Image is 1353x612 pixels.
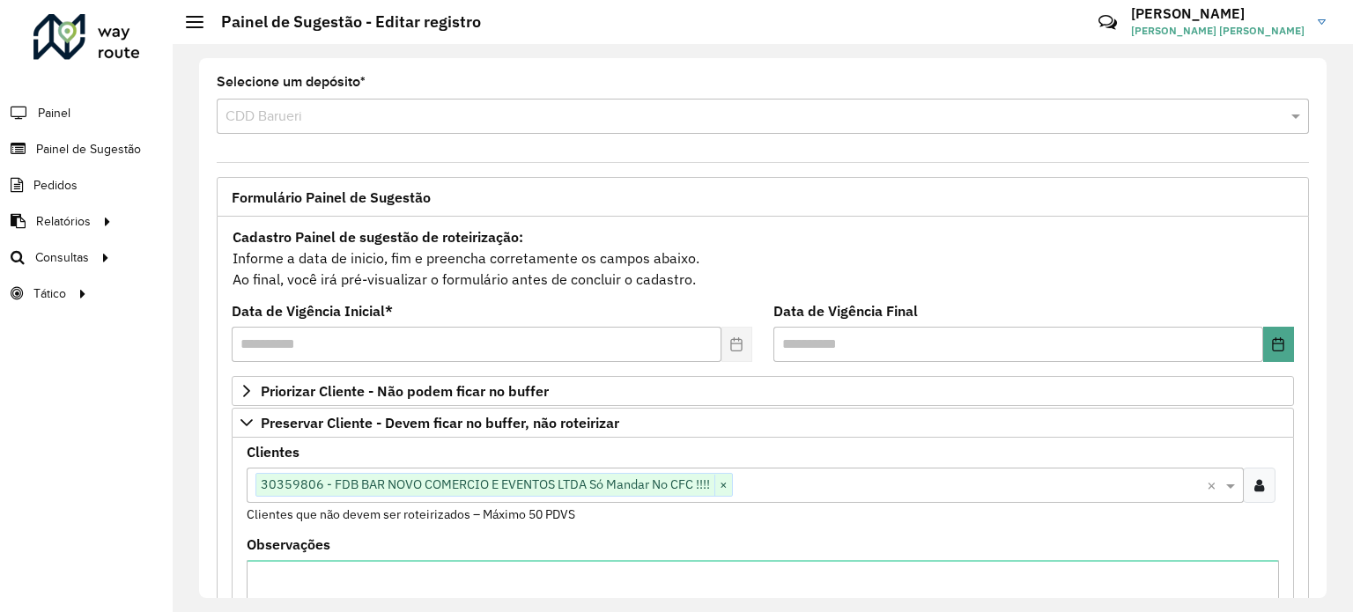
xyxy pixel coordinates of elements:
[247,441,299,462] label: Clientes
[1207,475,1222,496] span: Clear all
[256,474,714,495] span: 30359806 - FDB BAR NOVO COMERCIO E EVENTOS LTDA Só Mandar No CFC !!!!
[36,140,141,159] span: Painel de Sugestão
[247,534,330,555] label: Observações
[217,71,366,92] label: Selecione um depósito
[38,104,70,122] span: Painel
[33,284,66,303] span: Tático
[35,248,89,267] span: Consultas
[232,225,1294,291] div: Informe a data de inicio, fim e preencha corretamente os campos abaixo. Ao final, você irá pré-vi...
[232,190,431,204] span: Formulário Painel de Sugestão
[247,506,575,522] small: Clientes que não devem ser roteirizados – Máximo 50 PDVS
[1131,23,1305,39] span: [PERSON_NAME] [PERSON_NAME]
[261,384,549,398] span: Priorizar Cliente - Não podem ficar no buffer
[261,416,619,430] span: Preservar Cliente - Devem ficar no buffer, não roteirizar
[714,475,732,496] span: ×
[1131,5,1305,22] h3: [PERSON_NAME]
[773,300,918,321] label: Data de Vigência Final
[36,212,91,231] span: Relatórios
[1089,4,1127,41] a: Contato Rápido
[203,12,481,32] h2: Painel de Sugestão - Editar registro
[232,376,1294,406] a: Priorizar Cliente - Não podem ficar no buffer
[33,176,78,195] span: Pedidos
[232,300,393,321] label: Data de Vigência Inicial
[233,228,523,246] strong: Cadastro Painel de sugestão de roteirização:
[232,408,1294,438] a: Preservar Cliente - Devem ficar no buffer, não roteirizar
[1263,327,1294,362] button: Choose Date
